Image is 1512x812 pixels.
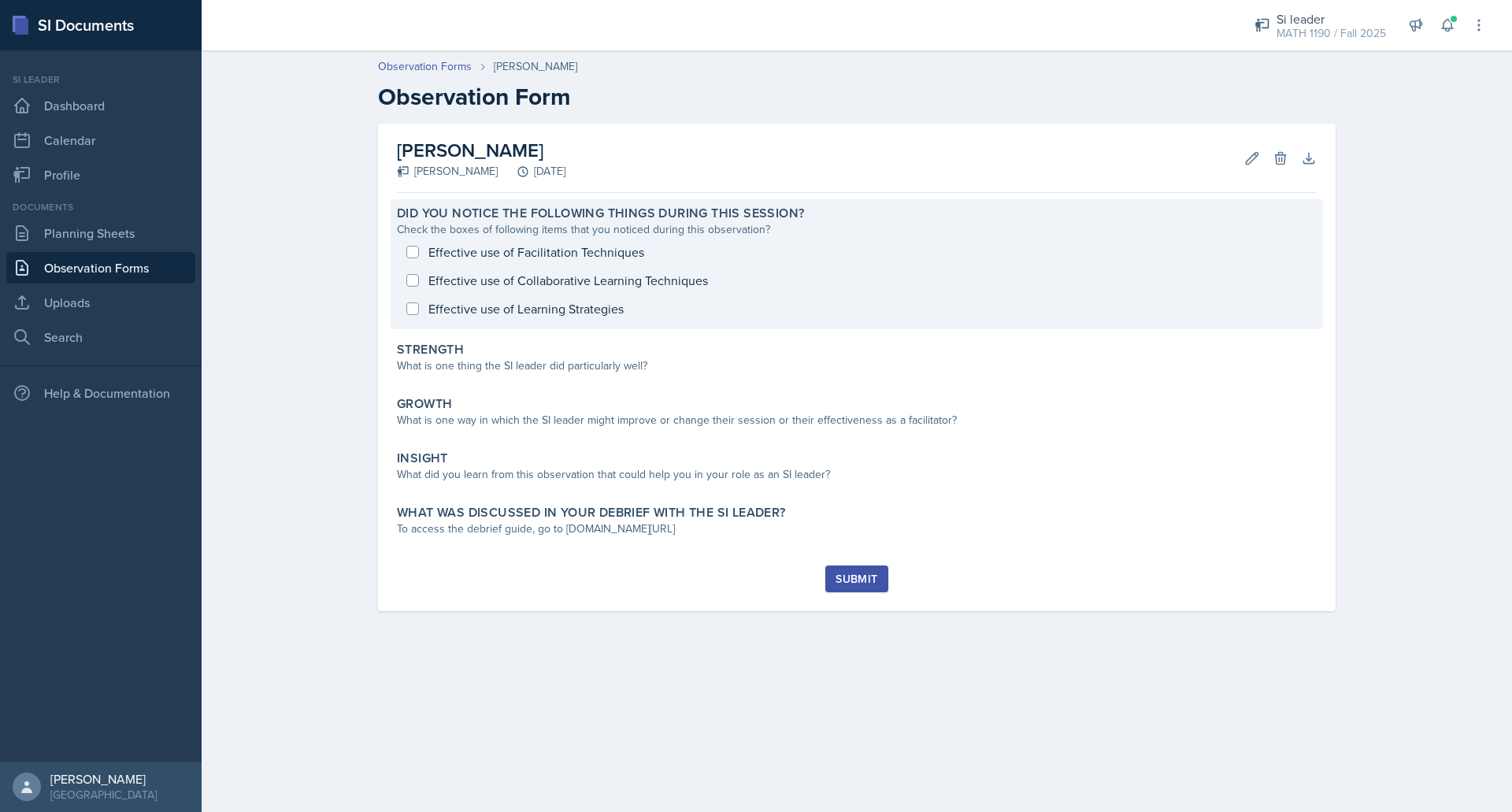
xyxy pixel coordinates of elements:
div: [GEOGRAPHIC_DATA] [50,787,157,803]
div: Check the boxes of following items that you noticed during this observation? [397,221,1317,238]
div: MATH 1190 / Fall 2025 [1277,25,1386,42]
a: Observation Forms [378,58,472,75]
label: What was discussed in your debrief with the SI Leader? [397,505,786,521]
div: Documents [6,200,195,214]
button: Submit [825,565,888,592]
label: Growth [397,396,452,412]
div: [PERSON_NAME] [397,163,498,180]
a: Profile [6,159,195,191]
label: Strength [397,342,464,358]
a: Observation Forms [6,252,195,284]
div: Si leader [1277,9,1386,28]
a: Calendar [6,124,195,156]
a: Dashboard [6,90,195,121]
div: [PERSON_NAME] [494,58,577,75]
h2: Observation Form [378,83,1336,111]
a: Uploads [6,287,195,318]
div: Submit [836,573,877,585]
h2: [PERSON_NAME] [397,136,565,165]
div: To access the debrief guide, go to [DOMAIN_NAME][URL] [397,521,1317,537]
div: Si leader [6,72,195,87]
a: Search [6,321,195,353]
div: Help & Documentation [6,377,195,409]
div: [PERSON_NAME] [50,771,157,787]
div: [DATE] [498,163,565,180]
div: What is one way in which the SI leader might improve or change their session or their effectivene... [397,412,1317,428]
label: Did you notice the following things during this session? [397,206,804,221]
div: What did you learn from this observation that could help you in your role as an SI leader? [397,466,1317,483]
label: Insight [397,450,448,466]
div: What is one thing the SI leader did particularly well? [397,358,1317,374]
a: Planning Sheets [6,217,195,249]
